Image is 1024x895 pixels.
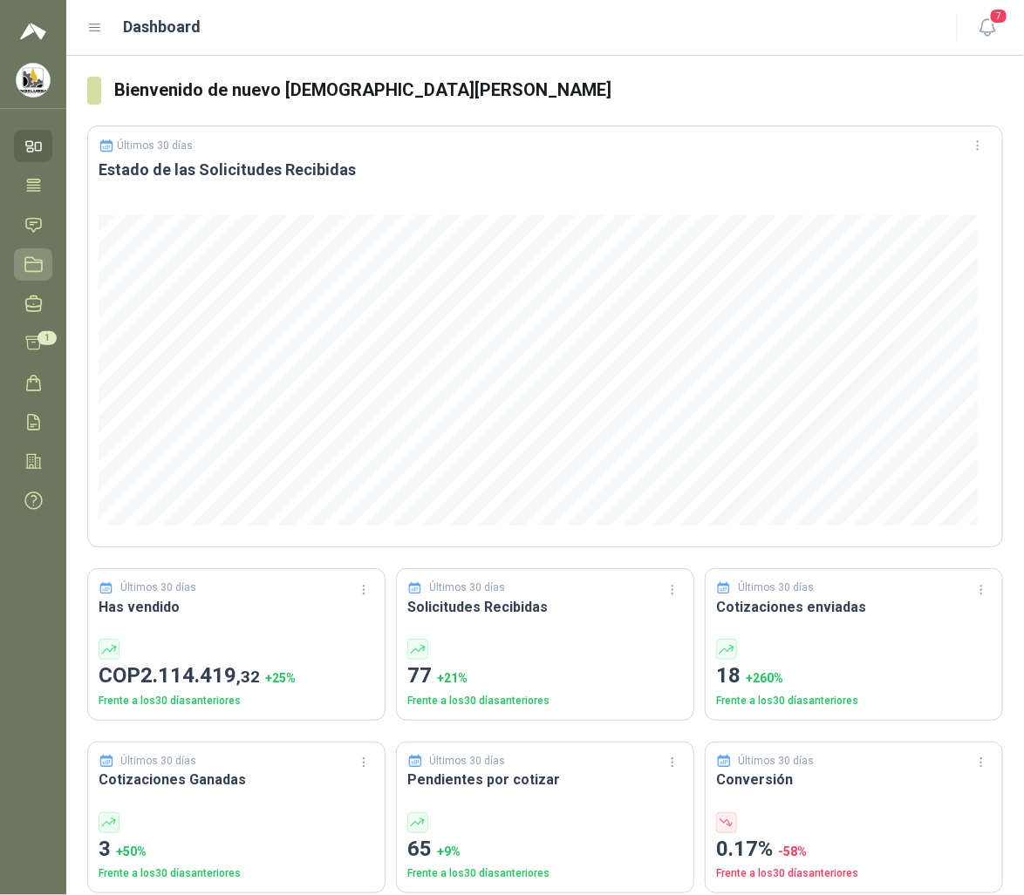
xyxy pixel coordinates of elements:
span: + 9 % [437,844,461,858]
h3: Cotizaciones enviadas [716,596,992,618]
p: Últimos 30 días [430,753,506,770]
span: + 21 % [437,671,468,685]
span: -58 % [778,844,807,858]
p: Últimos 30 días [121,753,197,770]
h3: Conversión [716,769,992,790]
p: Frente a los 30 días anteriores [716,865,992,882]
p: 65 [407,833,683,866]
h3: Bienvenido de nuevo [DEMOGRAPHIC_DATA][PERSON_NAME] [115,77,1003,104]
p: Últimos 30 días [121,580,197,596]
p: Últimos 30 días [739,753,815,770]
h3: Estado de las Solicitudes Recibidas [99,159,992,180]
p: Últimos 30 días [118,139,194,152]
a: 1 [14,327,52,359]
h3: Has vendido [99,596,374,618]
span: ,32 [236,667,260,687]
span: + 50 % [116,844,147,858]
span: 2.114.419 [140,663,260,688]
p: Frente a los 30 días anteriores [716,693,992,709]
h1: Dashboard [124,15,201,39]
p: Frente a los 30 días anteriores [407,865,683,882]
span: 7 [989,8,1008,24]
p: 3 [99,833,374,866]
p: 77 [407,660,683,693]
h3: Solicitudes Recibidas [407,596,683,618]
img: Company Logo [17,64,50,97]
span: + 25 % [265,671,296,685]
p: Frente a los 30 días anteriores [99,693,374,709]
h3: Pendientes por cotizar [407,769,683,790]
button: 7 [972,12,1003,44]
p: Frente a los 30 días anteriores [99,865,374,882]
img: Logo peakr [20,21,46,42]
span: 1 [38,331,57,345]
p: 18 [716,660,992,693]
p: COP [99,660,374,693]
p: Últimos 30 días [739,580,815,596]
p: Frente a los 30 días anteriores [407,693,683,709]
span: + 260 % [746,671,783,685]
h3: Cotizaciones Ganadas [99,769,374,790]
p: 0.17% [716,833,992,866]
p: Últimos 30 días [430,580,506,596]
